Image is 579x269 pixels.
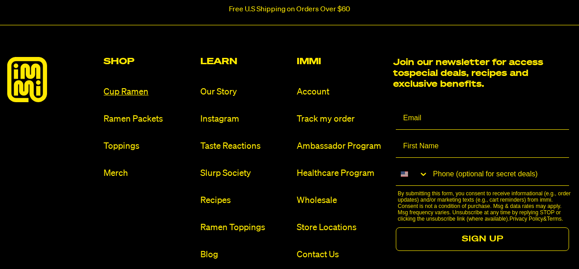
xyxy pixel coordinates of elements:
[509,216,543,222] a: Privacy Policy
[297,194,386,207] a: Wholesale
[297,113,386,125] a: Track my order
[200,222,289,234] a: Ramen Toppings
[7,57,47,102] img: immieats
[297,140,386,152] a: Ambassador Program
[200,194,289,207] a: Recipes
[396,227,569,251] button: SIGN UP
[398,190,572,222] p: By submitting this form, you consent to receive informational (e.g., order updates) and/or market...
[104,86,193,98] a: Cup Ramen
[104,167,193,179] a: Merch
[297,57,386,66] h2: Immi
[104,140,193,152] a: Toppings
[297,222,386,234] a: Store Locations
[428,163,569,185] input: Phone (optional for secret deals)
[297,249,386,261] a: Contact Us
[396,107,569,130] input: Email
[401,170,408,178] img: United States
[104,57,193,66] h2: Shop
[396,135,569,158] input: First Name
[297,86,386,98] a: Account
[200,57,289,66] h2: Learn
[200,113,289,125] a: Instagram
[200,167,289,179] a: Slurp Society
[229,5,350,14] p: Free U.S Shipping on Orders Over $60
[104,113,193,125] a: Ramen Packets
[396,163,428,185] button: Search Countries
[547,216,562,222] a: Terms
[297,167,386,179] a: Healthcare Program
[200,140,289,152] a: Taste Reactions
[200,86,289,98] a: Our Story
[393,57,549,90] h2: Join our newsletter for access to special deals, recipes and exclusive benefits.
[200,249,289,261] a: Blog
